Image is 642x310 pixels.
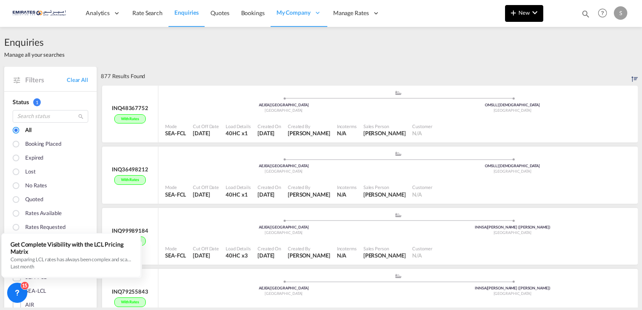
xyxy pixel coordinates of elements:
[13,301,88,309] md-checkbox: AIR
[412,184,432,190] div: Customer
[412,245,432,252] div: Customer
[165,123,186,129] div: Mode
[25,168,36,177] div: Lost
[505,5,543,22] button: icon-plus 400-fgNewicon-chevron-down
[581,9,590,22] div: icon-magnify
[363,191,406,198] div: TISHANI DE SILVA
[13,273,88,281] md-checkbox: SEA-FCL
[363,252,406,259] div: Tony Kandathil
[363,129,406,137] div: TISHANI DE SILVA
[25,287,46,295] div: SEA-LCL
[337,252,347,259] div: N/A
[412,191,422,198] span: N/A
[487,286,488,290] span: |
[193,130,210,137] span: [DATE]
[165,184,186,190] div: Mode
[595,6,610,20] span: Help
[393,213,403,217] md-icon: assets/icons/custom/ship-fill.svg
[269,102,271,107] span: |
[112,227,148,234] div: INQ99989184
[226,245,251,252] div: Load Details
[13,98,29,105] span: Status
[485,163,540,168] span: OMSLL [DEMOGRAPHIC_DATA]
[258,245,281,252] div: Created On
[210,9,229,16] span: Quotes
[412,252,422,259] span: N/A
[363,252,406,259] span: [PERSON_NAME]
[363,191,406,198] span: [PERSON_NAME]
[114,114,146,124] div: With rates
[25,209,62,218] div: Rates available
[614,6,627,20] div: S
[258,191,274,198] span: [DATE]
[13,4,69,23] img: c67187802a5a11ec94275b5db69a26e6.png
[114,297,146,307] div: With rates
[494,169,531,173] span: [GEOGRAPHIC_DATA]
[269,286,271,290] span: |
[258,123,281,129] div: Created On
[112,166,148,173] div: INQ36498212
[530,8,540,18] md-icon: icon-chevron-down
[101,147,638,208] div: INQ36498212With rates assets/icons/custom/ship-fill.svgassets/icons/custom/roll-o-plane.svgOrigin...
[193,252,210,259] span: [DATE]
[333,9,369,17] span: Manage Rates
[363,130,406,137] span: [PERSON_NAME]
[288,130,330,137] span: [PERSON_NAME]
[393,91,403,95] md-icon: assets/icons/custom/ship-fill.svg
[363,184,406,190] div: Sales Person
[393,274,403,278] md-icon: assets/icons/custom/ship-fill.svg
[497,102,499,107] span: |
[165,129,186,137] div: SEA-FCL
[13,287,88,295] md-checkbox: SEA-LCL
[101,208,638,269] div: INQ99989184With rates assets/icons/custom/ship-fill.svgassets/icons/custom/roll-o-plane.svgOrigin...
[258,191,281,198] div: 3 Oct 2025
[165,191,186,198] div: SEA-FCL
[226,184,251,190] div: Load Details
[494,230,531,235] span: [GEOGRAPHIC_DATA]
[508,8,518,18] md-icon: icon-plus 400-fg
[259,225,309,229] span: AEJEA [GEOGRAPHIC_DATA]
[497,163,499,168] span: |
[226,123,251,129] div: Load Details
[193,123,219,129] div: Cut Off Date
[337,123,357,129] div: Incoterms
[631,67,638,85] div: Sort by: Created on
[288,129,330,137] div: TISHANI DE SILVA
[259,286,309,290] span: AEJEA [GEOGRAPHIC_DATA]
[165,245,186,252] div: Mode
[25,75,67,84] span: Filters
[258,184,281,190] div: Created On
[33,98,41,106] span: 1
[485,102,540,107] span: OMSLL [DEMOGRAPHIC_DATA]
[226,191,251,198] div: 40HC x 1
[258,129,281,137] div: 3 Oct 2025
[337,191,347,198] div: N/A
[412,123,432,129] div: Customer
[101,86,638,147] div: INQ48367752With rates assets/icons/custom/ship-fill.svgassets/icons/custom/roll-o-plane.svgOrigin...
[487,225,488,229] span: |
[67,76,88,84] a: Clear All
[25,181,47,191] div: No rates
[13,110,88,123] input: Search status
[114,175,146,185] div: With rates
[25,126,32,135] div: All
[265,169,303,173] span: [GEOGRAPHIC_DATA]
[193,191,210,198] span: [DATE]
[4,51,65,58] span: Manage all your searches
[288,191,330,198] span: [PERSON_NAME]
[132,9,163,16] span: Rate Search
[193,129,219,137] div: 3 Oct 2025
[226,129,251,137] div: 40HC x 1
[269,163,271,168] span: |
[265,108,303,113] span: [GEOGRAPHIC_DATA]
[363,245,406,252] div: Sales Person
[288,252,330,259] span: [PERSON_NAME]
[494,108,531,113] span: [GEOGRAPHIC_DATA]
[258,252,281,259] div: 3 Oct 2025
[276,8,310,17] span: My Company
[412,130,422,137] span: N/A
[475,286,550,290] span: INNSA [PERSON_NAME] ([PERSON_NAME])
[581,9,590,18] md-icon: icon-magnify
[258,130,274,137] span: [DATE]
